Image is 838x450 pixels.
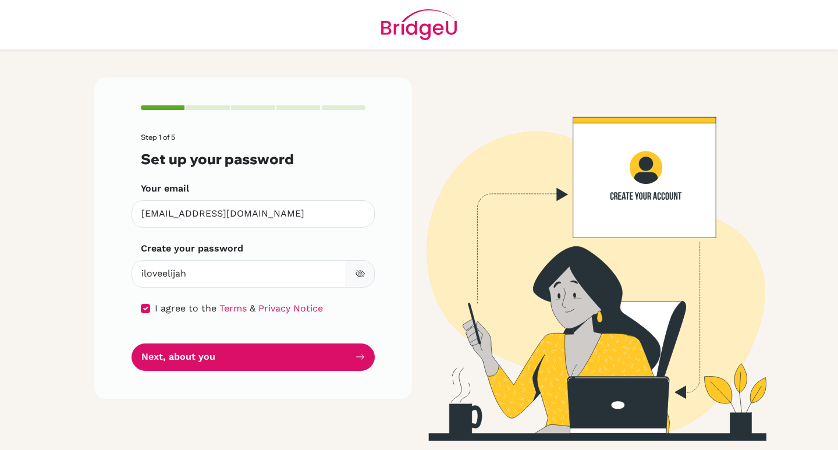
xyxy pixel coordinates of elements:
span: & [250,303,255,314]
span: I agree to the [155,303,216,314]
h3: Set up your password [141,151,365,168]
span: Step 1 of 5 [141,133,175,141]
label: Your email [141,182,189,196]
label: Create your password [141,242,243,256]
a: Privacy Notice [258,303,323,314]
button: Next, about you [132,343,375,371]
a: Terms [219,303,247,314]
input: Insert your email* [132,200,375,228]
